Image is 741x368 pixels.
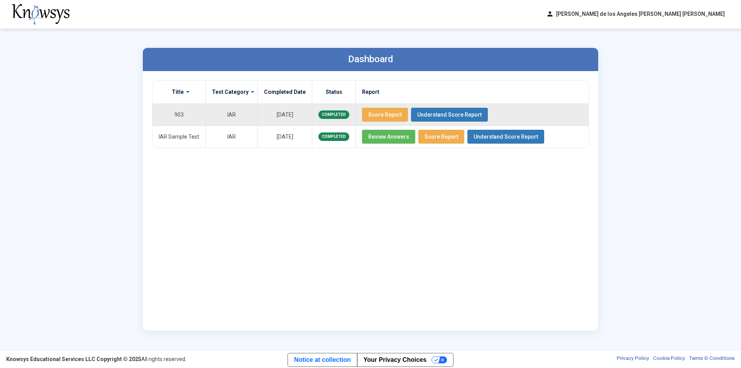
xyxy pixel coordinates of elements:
[318,132,349,141] span: COMPLETED
[411,108,488,122] button: Understand Score Report
[152,103,206,125] td: 903
[362,130,415,144] button: Review Answers
[356,81,589,104] th: Report
[152,125,206,148] td: IAR Sample Test
[172,88,184,95] label: Title
[362,108,408,122] button: Score Report
[258,103,312,125] td: [DATE]
[474,134,538,140] span: Understand Score Report
[541,8,729,20] button: person[PERSON_NAME] de los Angeles [PERSON_NAME] [PERSON_NAME]
[368,112,402,118] span: Score Report
[368,134,409,140] span: Review Answers
[288,353,357,366] a: Notice at collection
[6,355,186,363] div: All rights reserved.
[6,356,141,362] strong: Knowsys Educational Services LLC Copyright © 2025
[417,112,482,118] span: Understand Score Report
[467,130,544,144] button: Understand Score Report
[206,125,258,148] td: IAR
[418,130,464,144] button: Score Report
[546,10,554,18] span: person
[258,125,312,148] td: [DATE]
[425,134,458,140] span: Score Report
[212,88,249,95] label: Test Category
[348,54,393,64] label: Dashboard
[206,103,258,125] td: IAR
[318,110,349,119] span: COMPLETED
[357,353,453,366] button: Your Privacy Choices
[653,355,685,363] a: Cookie Policy
[12,4,69,25] img: knowsys-logo.png
[264,88,306,95] label: Completed Date
[312,81,356,104] th: Status
[689,355,735,363] a: Terms & Conditions
[617,355,649,363] a: Privacy Policy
